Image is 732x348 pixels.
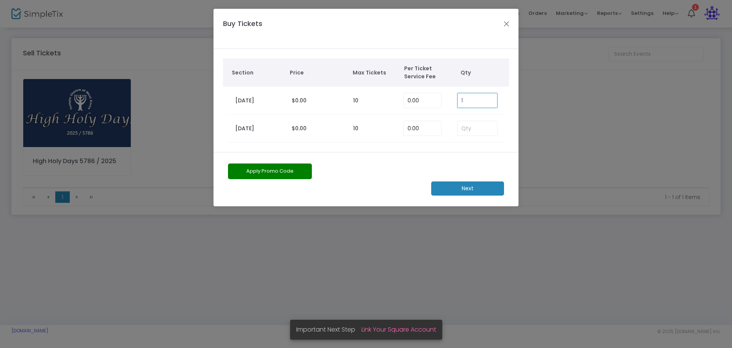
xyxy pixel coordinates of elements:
[235,125,254,133] label: [DATE]
[457,93,497,108] input: Qty
[292,97,307,104] span: $0.00
[232,69,283,77] span: Section
[404,65,448,81] span: Per Ticket Service Fee
[219,18,291,39] h4: Buy Tickets
[502,19,512,29] button: Close
[235,97,254,105] label: [DATE]
[353,97,358,105] label: 10
[404,121,441,136] input: Enter Service Fee
[361,325,436,334] a: Link Your Square Account
[290,69,345,77] span: Price
[353,69,396,77] span: Max Tickets
[461,69,506,77] span: Qty
[353,125,358,133] label: 10
[292,125,307,132] span: $0.00
[457,121,497,136] input: Qty
[228,163,312,179] button: Apply Promo Code
[431,181,504,196] m-button: Next
[404,93,441,108] input: Enter Service Fee
[296,325,361,334] span: Important Next Step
